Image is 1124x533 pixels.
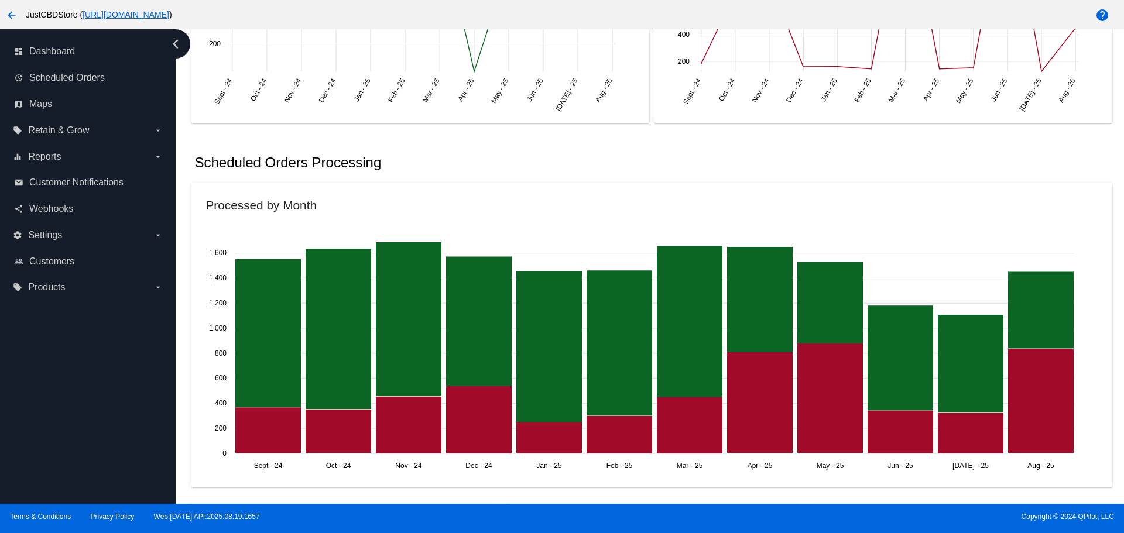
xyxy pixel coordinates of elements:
text: 1,200 [209,299,227,307]
text: Oct - 24 [717,77,737,103]
text: May - 25 [490,77,511,105]
a: update Scheduled Orders [14,68,163,87]
text: Sept - 24 [681,77,703,106]
a: dashboard Dashboard [14,42,163,61]
text: [DATE] - 25 [1018,77,1043,113]
i: settings [13,231,22,240]
a: [URL][DOMAIN_NAME] [83,10,169,19]
i: email [14,178,23,187]
i: people_outline [14,257,23,266]
span: Copyright © 2024 QPilot, LLC [572,513,1114,521]
text: May - 25 [954,77,975,105]
a: map Maps [14,95,163,114]
text: Dec - 24 [466,462,493,470]
span: JustCBDStore ( ) [26,10,172,19]
text: 600 [215,374,227,383]
text: Sept - 24 [254,462,283,470]
h2: Processed by Month [205,198,317,212]
i: dashboard [14,47,23,56]
text: May - 25 [817,462,844,470]
text: [DATE] - 25 [953,462,989,470]
text: Feb - 25 [606,462,633,470]
text: Oct - 24 [249,77,269,103]
text: Aug - 25 [594,77,614,105]
text: Apr - 25 [921,77,941,103]
a: share Webhooks [14,200,163,218]
text: 1,600 [209,249,227,257]
span: Products [28,282,65,293]
span: Settings [28,230,62,240]
span: Reports [28,152,61,162]
a: people_outline Customers [14,252,163,271]
i: arrow_drop_down [153,126,163,135]
text: Jan - 25 [537,462,563,470]
text: [DATE] - 25 [554,77,580,113]
text: 1,000 [209,324,227,332]
text: 200 [678,57,690,66]
i: arrow_drop_down [153,231,163,240]
h2: Scheduled Orders Processing [194,154,381,171]
text: Nov - 24 [396,462,423,470]
span: Customers [29,256,74,267]
text: Feb - 25 [387,77,407,104]
text: Apr - 25 [748,462,773,470]
text: Dec - 24 [317,77,338,105]
span: Customer Notifications [29,177,124,188]
text: Mar - 25 [421,77,442,104]
mat-icon: arrow_back [5,8,19,22]
text: 400 [215,399,227,407]
i: update [14,73,23,82]
text: Mar - 25 [677,462,703,470]
a: Terms & Conditions [10,513,71,521]
i: share [14,204,23,214]
a: email Customer Notifications [14,173,163,192]
span: Retain & Grow [28,125,89,136]
i: equalizer [13,152,22,161]
text: 0 [223,449,227,458]
text: Dec - 24 [784,77,805,105]
text: Nov - 24 [283,77,303,105]
i: local_offer [13,283,22,292]
span: Scheduled Orders [29,73,105,83]
text: Aug - 25 [1028,462,1055,470]
i: map [14,99,23,109]
span: Dashboard [29,46,75,57]
text: 800 [215,349,227,357]
text: 200 [215,424,227,432]
text: Apr - 25 [457,77,477,103]
text: Aug - 25 [1057,77,1077,105]
text: 400 [678,31,690,39]
text: 1,400 [209,274,227,283]
text: Jun - 25 [989,77,1009,104]
text: Nov - 24 [751,77,771,105]
span: Webhooks [29,204,73,214]
i: arrow_drop_down [153,152,163,161]
text: Jun - 25 [525,77,545,104]
a: Privacy Policy [91,513,135,521]
mat-icon: help [1095,8,1109,22]
text: Jan - 25 [819,77,839,104]
span: Maps [29,99,52,109]
text: Mar - 25 [887,77,907,104]
a: Web:[DATE] API:2025.08.19.1657 [154,513,260,521]
text: Oct - 24 [326,462,351,470]
text: 200 [209,40,221,49]
text: Jan - 25 [352,77,372,104]
text: Feb - 25 [853,77,873,104]
i: arrow_drop_down [153,283,163,292]
text: Sept - 24 [213,77,234,106]
i: local_offer [13,126,22,135]
text: Jun - 25 [888,462,914,470]
i: chevron_left [166,35,185,53]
